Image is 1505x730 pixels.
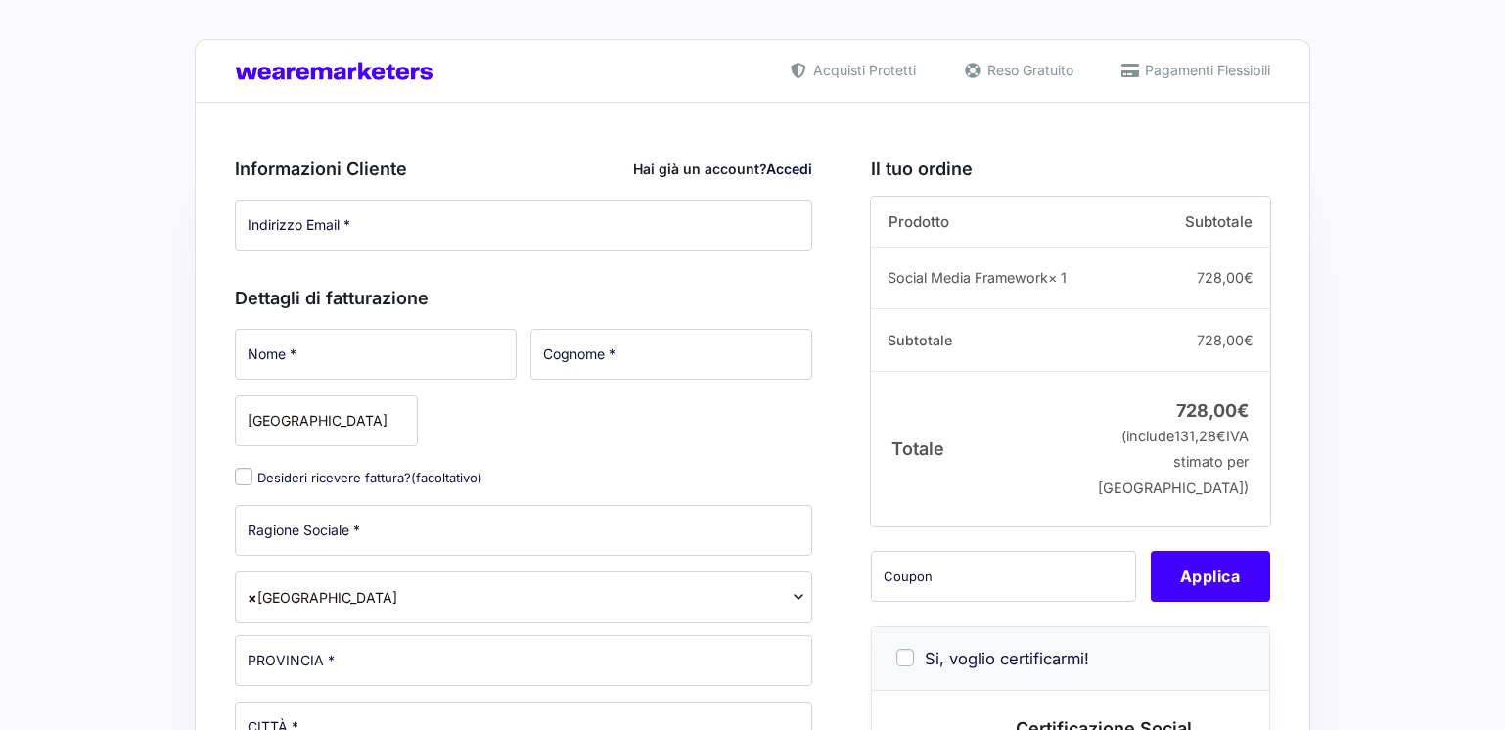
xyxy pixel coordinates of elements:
h3: Il tuo ordine [871,156,1270,182]
input: PROVINCIA * [235,635,812,686]
input: Si, voglio certificarmi! [896,649,914,666]
h3: Dettagli di fatturazione [235,285,812,311]
span: Italia [235,571,812,623]
td: Social Media Framework [871,248,1089,309]
div: Hai già un account? [633,159,812,179]
th: Subtotale [871,309,1089,372]
span: 131,28 [1174,428,1226,444]
input: Cognome * [530,329,812,380]
span: Acquisti Protetti [808,60,916,80]
bdi: 728,00 [1176,400,1249,421]
input: Ragione Sociale * [235,505,812,556]
h3: Informazioni Cliente [235,156,812,182]
button: Applica [1151,551,1270,602]
span: (facoltativo) [411,470,482,485]
span: Italia [248,587,799,608]
iframe: Customerly Messenger Launcher [16,654,74,712]
span: € [1244,332,1254,348]
th: Subtotale [1088,197,1270,248]
input: Indirizzo Email * [235,200,812,251]
strong: × 1 [1048,268,1067,288]
span: € [1216,428,1226,444]
input: Nome * [235,329,517,380]
span: € [1237,400,1249,421]
bdi: 728,00 [1197,269,1254,286]
span: Si, voglio certificarmi! [925,649,1089,668]
input: Coupon [871,551,1136,602]
span: Pagamenti Flessibili [1140,60,1270,80]
span: Reso Gratuito [982,60,1073,80]
a: Accedi [766,160,812,177]
span: € [1244,269,1254,286]
th: Totale [871,371,1089,525]
bdi: 728,00 [1197,332,1254,348]
small: (include IVA stimato per [GEOGRAPHIC_DATA]) [1098,428,1249,495]
th: Prodotto [871,197,1089,248]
